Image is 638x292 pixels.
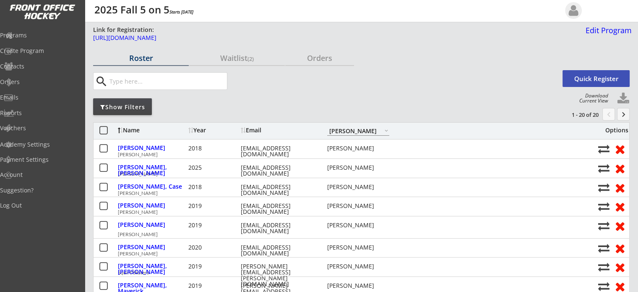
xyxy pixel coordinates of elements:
button: keyboard_arrow_right [617,108,630,121]
div: Orders [285,54,354,62]
div: Waitlist [189,54,285,62]
button: Remove from roster (no refund) [612,260,628,274]
button: Quick Register [562,70,630,87]
div: 2025 [188,165,239,171]
div: [PERSON_NAME] [327,184,389,190]
input: Type here... [108,73,227,89]
div: 2019 [188,283,239,289]
div: [PERSON_NAME] [118,210,594,215]
button: Remove from roster (no refund) [612,181,628,194]
div: [EMAIL_ADDRESS][DOMAIN_NAME] [241,184,316,196]
button: Remove from roster (no refund) [612,219,628,232]
div: Squirt/Skaters [118,270,594,275]
div: Options [598,127,628,133]
div: [EMAIL_ADDRESS][DOMAIN_NAME] [241,203,316,215]
button: Remove from roster (no refund) [612,142,628,155]
div: Email [241,127,316,133]
button: Remove from roster (no refund) [612,162,628,175]
button: search [94,75,108,88]
div: Name [118,127,186,133]
div: [PERSON_NAME] [118,152,594,157]
div: 2018 [188,145,239,151]
div: [PERSON_NAME] [118,232,594,237]
div: [PERSON_NAME] [118,251,594,256]
div: 2020 [188,245,239,250]
div: 2018 [188,184,239,190]
button: Move player [598,281,609,292]
div: 1 - 20 of 20 [555,111,599,118]
div: Roster [93,54,189,62]
div: [PERSON_NAME] [327,245,389,250]
div: [PERSON_NAME] [327,283,389,289]
button: Move player [598,220,609,231]
div: [PERSON_NAME] [327,263,389,269]
div: [PERSON_NAME], Case [118,184,186,189]
div: Show Filters [93,103,152,111]
div: [PERSON_NAME] [327,222,389,228]
a: Edit Program [582,26,632,41]
div: 2019 [188,203,239,209]
em: Starts [DATE] [169,9,193,15]
div: [PERSON_NAME][EMAIL_ADDRESS][PERSON_NAME][DOMAIN_NAME] [241,263,316,287]
div: Link for Registration: [93,26,155,34]
button: Move player [598,163,609,174]
button: Remove from roster (no refund) [612,242,628,255]
div: [EMAIL_ADDRESS][DOMAIN_NAME] [241,145,316,157]
div: Year [188,127,239,133]
button: Click to download full roster. Your browser settings may try to block it, check your security set... [617,92,630,105]
div: [URL][DOMAIN_NAME] [93,35,516,41]
font: (2) [247,55,254,63]
a: [URL][DOMAIN_NAME] [93,35,516,45]
div: 2019 [188,263,239,269]
div: [PERSON_NAME] [118,244,186,250]
div: [PERSON_NAME] [118,222,186,228]
button: chevron_left [602,108,615,121]
div: [PERSON_NAME] [118,145,186,151]
div: [PERSON_NAME], [PERSON_NAME] [118,164,186,176]
div: [PERSON_NAME] [327,203,389,209]
div: [EMAIL_ADDRESS][DOMAIN_NAME] [241,165,316,176]
div: 2019 [188,222,239,228]
button: Move player [598,143,609,155]
div: [PERSON_NAME] [118,191,594,196]
button: Move player [598,242,609,254]
div: [PERSON_NAME] [118,203,186,208]
div: [EMAIL_ADDRESS][DOMAIN_NAME] [241,222,316,234]
div: [EMAIL_ADDRESS][DOMAIN_NAME] [241,245,316,256]
div: Download Current View [575,93,608,103]
button: Move player [598,201,609,212]
button: Move player [598,182,609,193]
button: Move player [598,261,609,273]
div: [PERSON_NAME] [327,165,389,171]
button: Remove from roster (no refund) [612,200,628,213]
div: [PERSON_NAME], [PERSON_NAME] [118,263,186,275]
div: [PERSON_NAME] [118,171,594,176]
div: Edit Program [582,26,632,34]
div: [PERSON_NAME] [327,145,389,151]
